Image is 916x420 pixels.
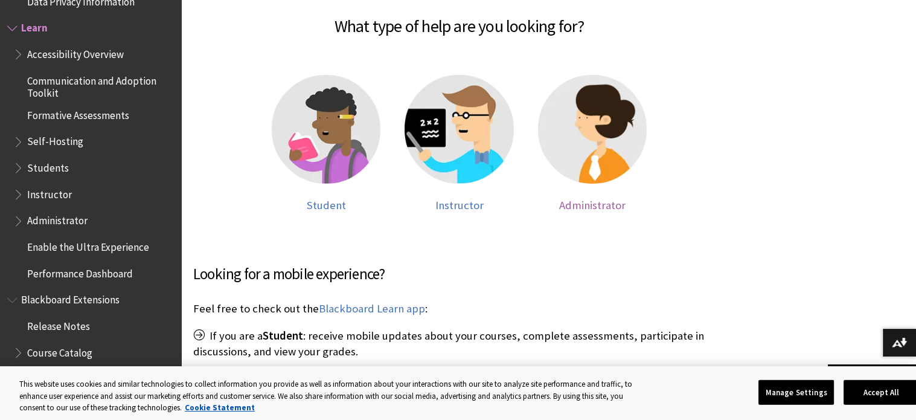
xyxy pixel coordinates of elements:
img: Administrator help [538,75,647,184]
a: Student help Student [272,75,380,212]
h3: Looking for a mobile experience? [193,263,725,286]
img: Instructor help [405,75,513,184]
span: Performance Dashboard [27,263,133,280]
a: Blackboard Learn app [319,302,425,316]
a: Instructor help Instructor [405,75,513,212]
img: Student help [272,75,380,184]
span: Self-Hosting [27,132,83,148]
span: Release Notes [27,316,90,332]
nav: Book outline for Blackboard Learn Help [7,18,174,284]
p: Feel free to check out the : [193,301,725,317]
span: Student [307,198,346,212]
a: Back to top [828,364,916,387]
button: Manage Settings [758,380,834,405]
span: Formative Assessments [27,105,129,121]
span: Student [263,329,303,343]
span: Learn [21,18,48,34]
span: Students [27,158,69,174]
span: Course Catalog [27,343,92,359]
span: Accessibility Overview [27,44,124,60]
span: Communication and Adoption Toolkit [27,71,173,99]
a: Administrator help Administrator [538,75,647,212]
a: More information about your privacy, opens in a new tab [185,402,255,413]
span: Administrator [27,211,88,227]
span: Enable the Ultra Experience [27,237,149,253]
span: Administrator [559,198,626,212]
div: This website uses cookies and similar technologies to collect information you provide as well as ... [19,378,641,414]
span: Instructor [435,198,484,212]
span: Blackboard Extensions [21,290,120,306]
span: Instructor [27,184,72,201]
p: If you are a : receive mobile updates about your courses, complete assessments, participate in di... [193,328,725,360]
